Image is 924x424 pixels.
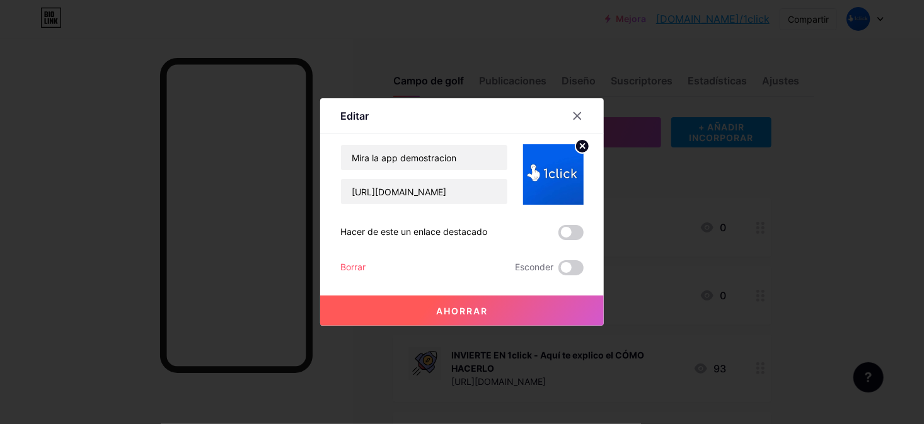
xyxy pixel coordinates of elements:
[341,145,507,170] input: Título
[340,261,366,272] font: Borrar
[523,144,584,205] img: miniatura del enlace
[340,226,487,237] font: Hacer de este un enlace destacado
[436,306,488,316] font: Ahorrar
[340,110,369,122] font: Editar
[320,295,604,326] button: Ahorrar
[341,179,507,204] input: URL
[515,261,553,272] font: Esconder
